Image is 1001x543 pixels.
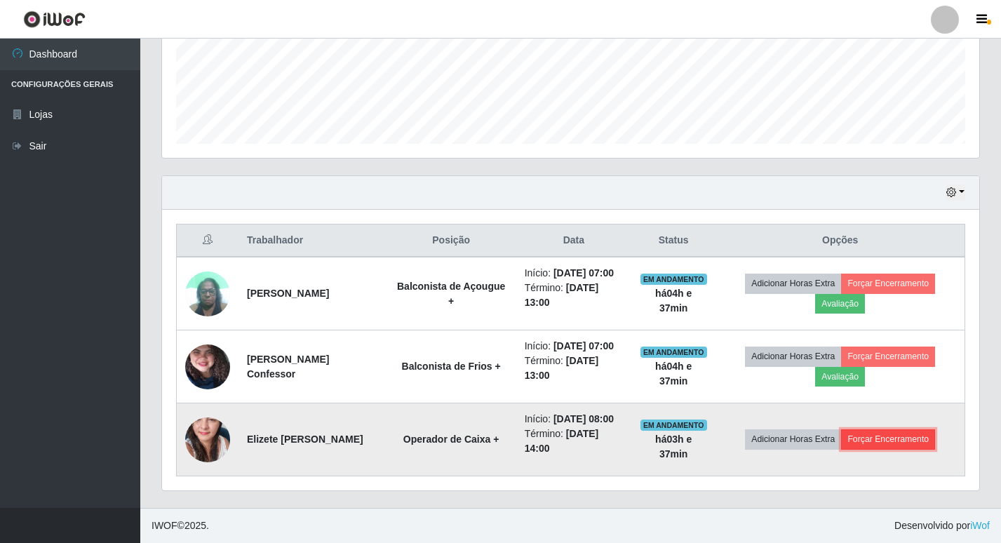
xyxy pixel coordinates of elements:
[553,340,614,351] time: [DATE] 07:00
[970,520,990,531] a: iWof
[402,361,501,372] strong: Balconista de Frios +
[745,429,841,449] button: Adicionar Horas Extra
[525,281,623,310] li: Término:
[655,434,692,460] strong: há 03 h e 37 min
[525,427,623,456] li: Término:
[525,354,623,383] li: Término:
[745,347,841,366] button: Adicionar Horas Extra
[516,224,631,257] th: Data
[640,274,707,285] span: EM ANDAMENTO
[387,224,516,257] th: Posição
[185,264,230,323] img: 1704231584676.jpeg
[247,354,329,380] strong: [PERSON_NAME] Confessor
[152,518,209,533] span: © 2025 .
[553,267,614,279] time: [DATE] 07:00
[403,434,499,445] strong: Operador de Caixa +
[894,518,990,533] span: Desenvolvido por
[815,367,865,387] button: Avaliação
[640,347,707,358] span: EM ANDAMENTO
[815,294,865,314] button: Avaliação
[23,11,86,28] img: CoreUI Logo
[525,412,623,427] li: Início:
[841,274,935,293] button: Forçar Encerramento
[239,224,387,257] th: Trabalhador
[525,339,623,354] li: Início:
[247,434,363,445] strong: Elizete [PERSON_NAME]
[525,266,623,281] li: Início:
[553,413,614,424] time: [DATE] 08:00
[640,420,707,431] span: EM ANDAMENTO
[841,429,935,449] button: Forçar Encerramento
[745,274,841,293] button: Adicionar Horas Extra
[185,317,230,417] img: 1748891631133.jpeg
[716,224,965,257] th: Opções
[631,224,716,257] th: Status
[655,288,692,314] strong: há 04 h e 37 min
[152,520,177,531] span: IWOF
[655,361,692,387] strong: há 04 h e 37 min
[841,347,935,366] button: Forçar Encerramento
[397,281,505,307] strong: Balconista de Açougue +
[185,392,230,487] img: 1703538078729.jpeg
[247,288,329,299] strong: [PERSON_NAME]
